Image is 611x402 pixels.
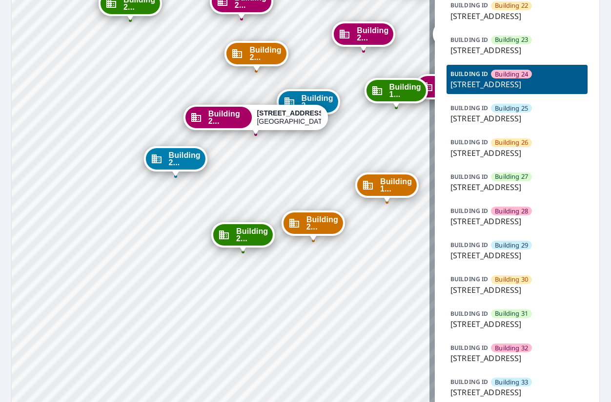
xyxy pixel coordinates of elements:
[450,275,488,283] p: BUILDING ID
[169,152,201,166] span: Building 2...
[495,1,528,10] span: Building 22
[495,70,528,79] span: Building 24
[332,21,395,52] div: Dropped pin, building Building 20, Commercial property, 7627 East 37th Street North Wichita, KS 6...
[450,318,584,330] p: [STREET_ADDRESS]
[495,344,528,353] span: Building 32
[365,78,428,108] div: Dropped pin, building Building 19, Commercial property, 7627 East 37th Street North Wichita, KS 6...
[389,83,421,98] span: Building 1...
[302,95,333,109] span: Building 2...
[450,36,488,44] p: BUILDING ID
[249,46,281,61] span: Building 2...
[450,147,584,159] p: [STREET_ADDRESS]
[208,110,247,125] span: Building 2...
[495,309,528,318] span: Building 31
[450,138,488,146] p: BUILDING ID
[450,172,488,181] p: BUILDING ID
[495,138,528,147] span: Building 26
[355,172,419,203] div: Dropped pin, building Building 18, Commercial property, 7627 East 37th Street North Wichita, KS 6...
[450,249,584,261] p: [STREET_ADDRESS]
[450,10,584,22] p: [STREET_ADDRESS]
[144,146,207,176] div: Dropped pin, building Building 25, Commercial property, 7627 East 37th Street North Wichita, KS 6...
[495,35,528,44] span: Building 23
[183,105,328,135] div: Dropped pin, building Building 24, Commercial property, 7627 East 37th Street North Wichita, KS 6...
[450,215,584,227] p: [STREET_ADDRESS]
[450,284,584,296] p: [STREET_ADDRESS]
[495,207,528,216] span: Building 28
[495,241,528,250] span: Building 29
[450,113,584,124] p: [STREET_ADDRESS]
[357,27,388,41] span: Building 2...
[257,109,321,126] div: [GEOGRAPHIC_DATA]
[236,228,268,242] span: Building 2...
[415,74,478,104] div: Dropped pin, building Building 16, Commercial property, 7627 East 37th Street North Wichita, KS 6...
[450,207,488,215] p: BUILDING ID
[277,89,340,119] div: Dropped pin, building Building 21, Commercial property, 7627 East 37th Street North Wichita, KS 6...
[495,104,528,113] span: Building 25
[306,216,338,230] span: Building 2...
[450,1,488,9] p: BUILDING ID
[450,104,488,112] p: BUILDING ID
[450,309,488,318] p: BUILDING ID
[380,178,412,192] span: Building 1...
[282,211,345,241] div: Dropped pin, building Building 22, Commercial property, 7627 East 37th Street North Wichita, KS 6...
[211,222,275,252] div: Dropped pin, building Building 23, Commercial property, 7627 East 37th Street North Wichita, KS 6...
[495,172,528,181] span: Building 27
[495,378,528,387] span: Building 33
[450,241,488,249] p: BUILDING ID
[450,378,488,386] p: BUILDING ID
[433,21,496,52] div: Dropped pin, building Building 15, Commercial property, 7627 East 37th Street North Wichita, KS 6...
[450,181,584,193] p: [STREET_ADDRESS]
[450,70,488,78] p: BUILDING ID
[495,275,528,284] span: Building 30
[450,386,584,398] p: [STREET_ADDRESS]
[450,344,488,352] p: BUILDING ID
[450,78,584,90] p: [STREET_ADDRESS]
[257,109,326,117] strong: [STREET_ADDRESS]
[224,41,288,71] div: Dropped pin, building Building 26, Commercial property, 7627 East 37th Street North Wichita, KS 6...
[450,44,584,56] p: [STREET_ADDRESS]
[450,352,584,364] p: [STREET_ADDRESS]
